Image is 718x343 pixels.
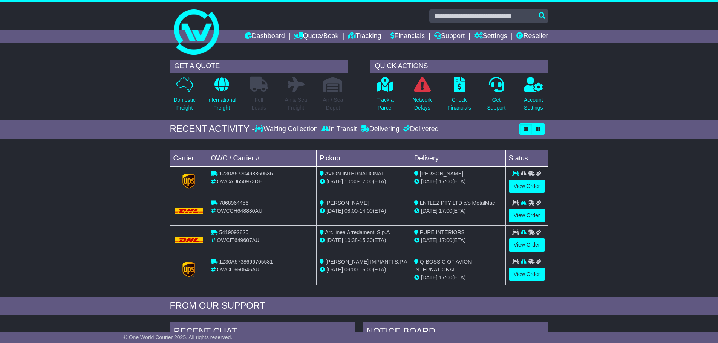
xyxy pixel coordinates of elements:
[344,208,358,214] span: 08:00
[170,300,548,311] div: FROM OUR SUPPORT
[182,262,195,277] img: GetCarrierServiceLogo
[370,60,548,73] div: QUICK ACTIONS
[487,76,506,116] a: GetSupport
[516,30,548,43] a: Reseller
[207,76,237,116] a: InternationalFreight
[487,96,505,112] p: Get Support
[326,208,343,214] span: [DATE]
[320,207,408,215] div: - (ETA)
[323,96,343,112] p: Air / Sea Depot
[421,237,438,243] span: [DATE]
[170,322,355,343] div: RECENT CHAT
[170,150,208,166] td: Carrier
[294,30,338,43] a: Quote/Book
[348,30,381,43] a: Tracking
[421,178,438,184] span: [DATE]
[217,267,259,273] span: OWCIT650546AU
[344,267,358,273] span: 09:00
[219,229,248,235] span: 5419092825
[377,96,394,112] p: Track a Parcel
[363,322,548,343] div: NOTICE BOARD
[245,30,285,43] a: Dashboard
[217,178,262,184] span: OWCAU650973DE
[420,229,465,235] span: PURE INTERIORS
[509,238,545,252] a: View Order
[421,274,438,280] span: [DATE]
[317,150,411,166] td: Pickup
[124,334,233,340] span: © One World Courier 2025. All rights reserved.
[447,76,472,116] a: CheckFinancials
[420,200,495,206] span: LNTLEZ PTY LTD c/o MetalMac
[325,200,369,206] span: [PERSON_NAME]
[414,274,502,282] div: (ETA)
[360,267,373,273] span: 16:00
[173,96,195,112] p: Domestic Freight
[439,237,452,243] span: 17:00
[182,174,195,189] img: GetCarrierServiceLogo
[217,208,262,214] span: OWCCH648880AU
[325,171,384,177] span: AVION INTERNATIONAL
[326,237,343,243] span: [DATE]
[414,259,472,273] span: Q-BOSS C OF AVION INTERNATIONAL
[421,208,438,214] span: [DATE]
[420,171,463,177] span: [PERSON_NAME]
[360,178,373,184] span: 17:00
[360,208,373,214] span: 14:00
[320,178,408,186] div: - (ETA)
[217,237,259,243] span: OWCIT649607AU
[344,237,358,243] span: 10:38
[285,96,307,112] p: Air & Sea Freight
[390,30,425,43] a: Financials
[255,125,319,133] div: Waiting Collection
[219,200,248,206] span: 7868964456
[170,60,348,73] div: GET A QUOTE
[326,267,343,273] span: [DATE]
[207,96,236,112] p: International Freight
[219,171,273,177] span: 1Z30A5730498860536
[474,30,507,43] a: Settings
[208,150,317,166] td: OWC / Carrier #
[434,30,465,43] a: Support
[219,259,273,265] span: 1Z30A5738696705581
[170,123,255,134] div: RECENT ACTIVITY -
[414,178,502,186] div: (ETA)
[411,150,505,166] td: Delivery
[344,178,358,184] span: 10:30
[439,178,452,184] span: 17:00
[325,229,390,235] span: Arc linea Arredamenti S.p.A
[509,209,545,222] a: View Order
[320,236,408,244] div: - (ETA)
[414,207,502,215] div: (ETA)
[509,268,545,281] a: View Order
[524,76,543,116] a: AccountSettings
[401,125,439,133] div: Delivered
[439,274,452,280] span: 17:00
[439,208,452,214] span: 17:00
[175,237,203,243] img: DHL.png
[359,125,401,133] div: Delivering
[414,236,502,244] div: (ETA)
[447,96,471,112] p: Check Financials
[412,96,432,112] p: Network Delays
[509,180,545,193] a: View Order
[326,178,343,184] span: [DATE]
[524,96,543,112] p: Account Settings
[175,208,203,214] img: DHL.png
[360,237,373,243] span: 15:30
[250,96,268,112] p: Full Loads
[173,76,196,116] a: DomesticFreight
[325,259,407,265] span: [PERSON_NAME] IMPIANTI S.P.A
[320,125,359,133] div: In Transit
[412,76,432,116] a: NetworkDelays
[376,76,394,116] a: Track aParcel
[320,266,408,274] div: - (ETA)
[505,150,548,166] td: Status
